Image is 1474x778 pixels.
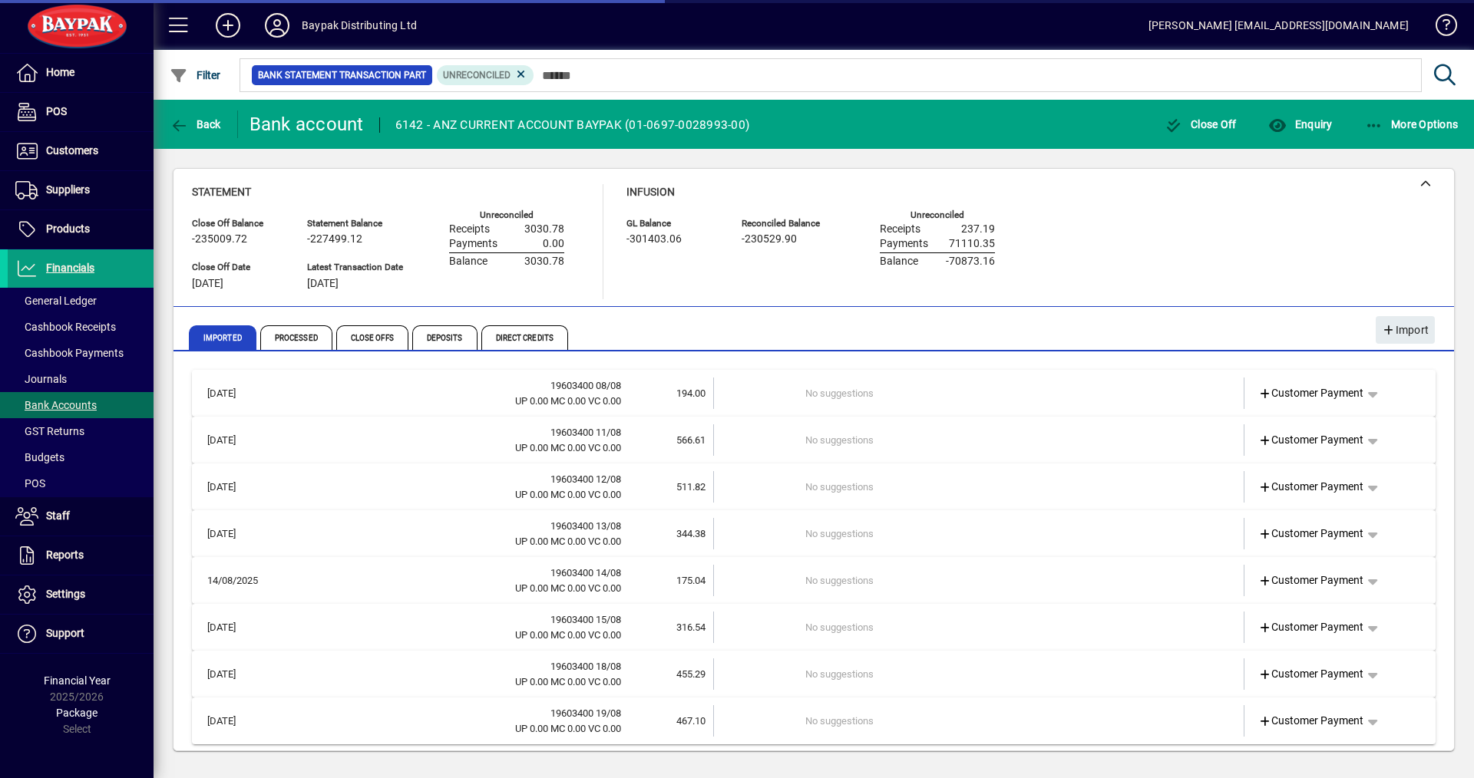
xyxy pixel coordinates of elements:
span: 194.00 [676,387,706,399]
span: Customer Payment [1258,619,1364,635]
td: [DATE] [200,612,272,643]
span: Customer Payment [1258,526,1364,542]
span: Cashbook Receipts [15,321,116,333]
span: Bank Accounts [15,399,97,411]
span: Financials [46,262,94,274]
span: Import [1382,318,1429,343]
td: No suggestions [805,705,1155,737]
span: Staff [46,509,70,522]
span: Latest Transaction Date [307,262,403,272]
div: 19603400 19/08 [272,706,621,721]
td: No suggestions [805,424,1155,456]
span: Settings [46,588,85,600]
span: Home [46,66,74,78]
a: Reports [8,536,154,575]
span: Customer Payment [1258,572,1364,588]
a: Cashbook Payments [8,340,154,366]
span: Back [170,118,221,130]
td: [DATE] [200,705,272,737]
a: Customers [8,132,154,170]
span: 237.19 [961,223,995,236]
span: 511.82 [676,481,706,493]
label: Unreconciled [911,210,964,220]
button: Add [203,12,253,39]
td: [DATE] [200,424,272,456]
div: UP 0.00 MC 0.00 VC 0.00 [272,628,621,643]
span: Customer Payment [1258,432,1364,448]
a: Customer Payment [1252,567,1370,595]
span: Payments [449,238,497,250]
app-page-header-button: Back [154,110,238,138]
span: Receipts [880,223,920,236]
span: Reconciled Balance [742,219,834,229]
div: 19603400 11/08 [272,425,621,440]
span: Statement Balance [307,219,403,229]
span: 566.61 [676,434,706,446]
div: 19603400 14/08 [272,565,621,581]
td: No suggestions [805,658,1155,690]
span: Imported [189,325,256,350]
div: 19603400 18/08 [272,659,621,674]
td: No suggestions [805,471,1155,503]
a: Suppliers [8,171,154,209]
span: Unreconciled [443,70,511,81]
span: Cashbook Payments [15,347,124,359]
a: Home [8,54,154,92]
a: POS [8,93,154,131]
td: No suggestions [805,518,1155,549]
span: Bank Statement Transaction Part [258,68,426,83]
span: 3030.78 [524,223,564,236]
span: POS [46,105,67,117]
a: Bank Accounts [8,392,154,418]
span: Customer Payment [1258,479,1364,495]
span: Customer Payment [1258,666,1364,682]
span: More Options [1365,118,1459,130]
span: Direct Credits [481,325,568,350]
span: Customer Payment [1258,385,1364,401]
span: Package [56,707,97,719]
button: More Options [1361,110,1462,138]
span: Close Off Date [192,262,284,272]
mat-expansion-panel-header: [DATE]19603400 12/08UP 0.00 MC 0.00 VC 0.00511.82No suggestionsCustomer Payment [192,463,1436,510]
span: 455.29 [676,668,706,680]
label: Unreconciled [480,210,534,220]
mat-expansion-panel-header: 14/08/202519603400 14/08UP 0.00 MC 0.00 VC 0.00175.04No suggestionsCustomer Payment [192,557,1436,604]
td: [DATE] [200,377,272,409]
span: Balance [449,255,487,268]
span: GL Balance [626,219,719,229]
mat-expansion-panel-header: [DATE]19603400 18/08UP 0.00 MC 0.00 VC 0.00455.29No suggestionsCustomer Payment [192,651,1436,697]
td: [DATE] [200,658,272,690]
span: Reports [46,549,84,561]
span: Products [46,223,90,235]
mat-expansion-panel-header: [DATE]19603400 13/08UP 0.00 MC 0.00 VC 0.00344.38No suggestionsCustomer Payment [192,510,1436,557]
span: Processed [260,325,332,350]
span: Close Off Balance [192,219,284,229]
span: Financial Year [44,674,111,687]
a: Customer Payment [1252,427,1370,454]
span: 344.38 [676,528,706,539]
div: UP 0.00 MC 0.00 VC 0.00 [272,440,621,456]
div: UP 0.00 MC 0.00 VC 0.00 [272,721,621,737]
span: 316.54 [676,621,706,633]
div: Bank account [250,112,364,137]
a: Customer Payment [1252,661,1370,688]
span: Customer Payment [1258,713,1364,729]
span: -230529.90 [742,233,797,246]
span: 467.10 [676,715,706,727]
a: GST Returns [8,418,154,444]
div: Baypak Distributing Ltd [302,13,417,38]
span: GST Returns [15,425,84,437]
span: Support [46,627,84,639]
div: UP 0.00 MC 0.00 VC 0.00 [272,581,621,596]
span: [DATE] [192,278,223,290]
a: Budgets [8,444,154,470]
span: Balance [880,255,918,268]
div: [PERSON_NAME] [EMAIL_ADDRESS][DOMAIN_NAME] [1148,13,1409,38]
span: 71110.35 [949,238,995,250]
span: General Ledger [15,295,97,307]
button: Enquiry [1264,110,1336,138]
td: No suggestions [805,377,1155,409]
mat-expansion-panel-header: [DATE]19603400 19/08UP 0.00 MC 0.00 VC 0.00467.10No suggestionsCustomer Payment [192,697,1436,744]
a: Customer Payment [1252,520,1370,548]
a: General Ledger [8,288,154,314]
